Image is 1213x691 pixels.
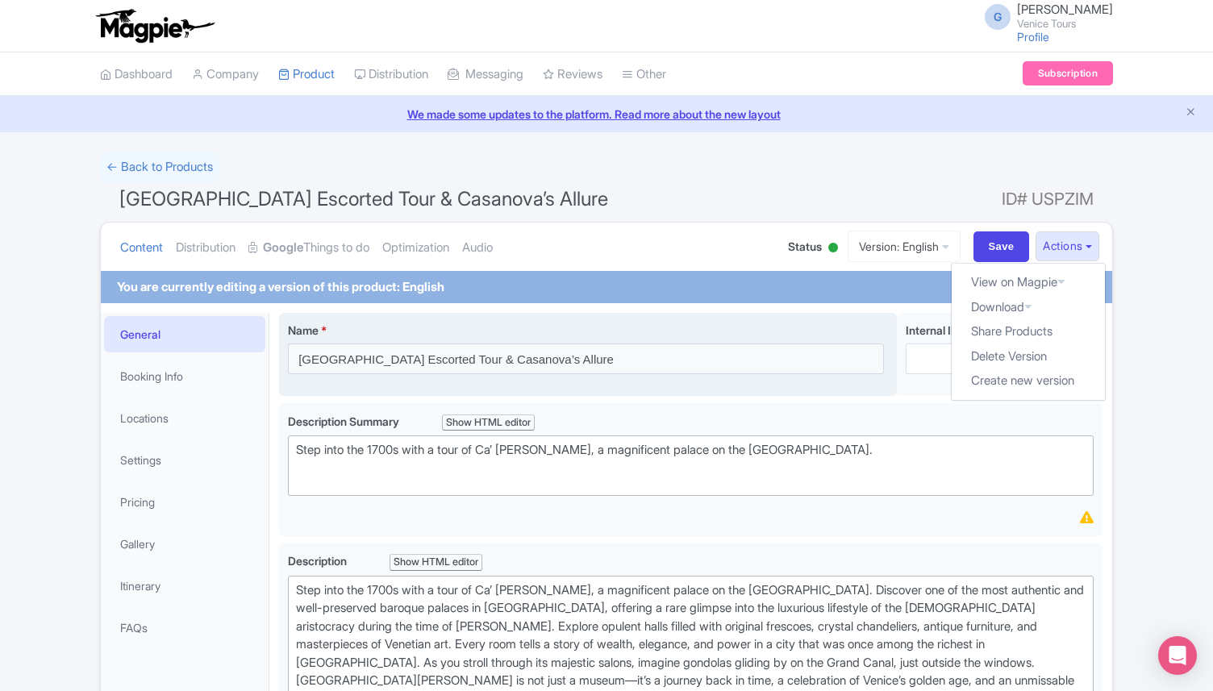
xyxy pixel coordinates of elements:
[952,270,1105,295] a: View on Magpie
[104,442,265,478] a: Settings
[119,187,608,210] span: [GEOGRAPHIC_DATA] Escorted Tour & Casanova’s Allure
[788,238,822,255] span: Status
[975,3,1113,29] a: G [PERSON_NAME] Venice Tours
[104,568,265,604] a: Itinerary
[1017,19,1113,29] small: Venice Tours
[117,278,444,297] div: You are currently editing a version of this product: English
[104,400,265,436] a: Locations
[390,554,482,571] div: Show HTML editor
[192,52,259,97] a: Company
[92,8,217,44] img: logo-ab69f6fb50320c5b225c76a69d11143b.png
[120,223,163,273] a: Content
[278,52,335,97] a: Product
[985,4,1011,30] span: G
[104,358,265,394] a: Booking Info
[952,368,1105,393] a: Create new version
[104,484,265,520] a: Pricing
[1036,231,1099,261] button: Actions
[543,52,602,97] a: Reviews
[1023,61,1113,85] a: Subscription
[288,414,402,428] span: Description Summary
[973,231,1030,262] input: Save
[462,223,493,273] a: Audio
[1158,636,1197,675] div: Open Intercom Messenger
[848,231,961,262] a: Version: English
[1017,2,1113,17] span: [PERSON_NAME]
[104,316,265,352] a: General
[622,52,666,97] a: Other
[448,52,523,97] a: Messaging
[952,344,1105,369] a: Delete Version
[288,554,349,568] span: Description
[825,236,841,261] div: Active
[1017,30,1049,44] a: Profile
[442,414,535,431] div: Show HTML editor
[952,319,1105,344] a: Share Products
[296,441,1086,477] div: Step into the 1700s with a tour of Ca’ [PERSON_NAME], a magnificent palace on the [GEOGRAPHIC_DATA].
[906,323,959,337] span: Internal ID
[104,526,265,562] a: Gallery
[10,106,1203,123] a: We made some updates to the platform. Read more about the new layout
[104,610,265,646] a: FAQs
[1185,104,1197,123] button: Close announcement
[1002,183,1094,215] span: ID# USPZIM
[176,223,236,273] a: Distribution
[288,323,319,337] span: Name
[100,152,219,183] a: ← Back to Products
[382,223,449,273] a: Optimization
[100,52,173,97] a: Dashboard
[263,239,303,257] strong: Google
[952,295,1105,320] a: Download
[248,223,369,273] a: GoogleThings to do
[354,52,428,97] a: Distribution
